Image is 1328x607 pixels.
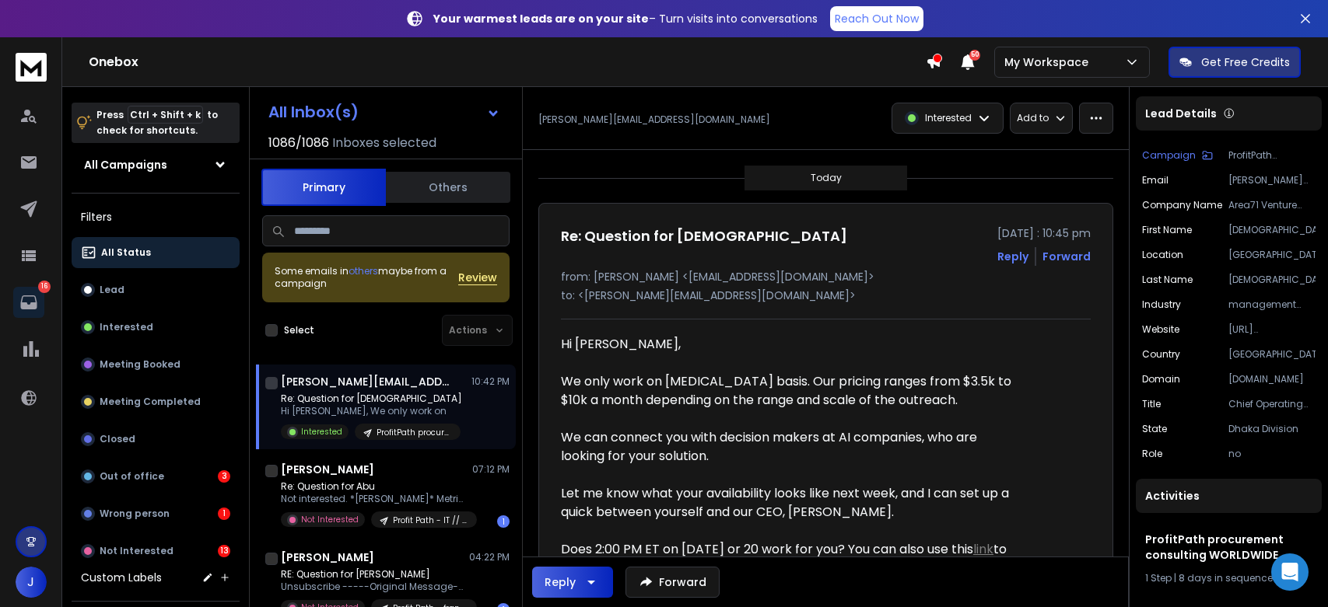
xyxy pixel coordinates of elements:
p: Hi [PERSON_NAME], We only work on [281,405,462,417]
p: website [1142,323,1179,336]
div: Activities [1136,479,1322,513]
button: Review [458,270,497,285]
h1: All Inbox(s) [268,104,359,120]
span: Ctrl + Shift + k [128,106,203,124]
button: J [16,567,47,598]
p: Re: Question for Abu [281,480,468,493]
p: Interested [301,426,342,438]
div: | [1145,572,1312,584]
p: Email [1142,174,1169,187]
a: link [973,540,993,558]
p: ProfitPath procurement consulting WORLDWIDE [377,427,451,438]
button: All Campaigns [72,149,240,180]
p: Meeting Booked [100,358,180,371]
h3: Filters [72,206,240,228]
h3: Inboxes selected [332,134,436,152]
button: Interested [72,312,240,343]
p: from: [PERSON_NAME] <[EMAIL_ADDRESS][DOMAIN_NAME]> [561,269,1091,284]
p: First Name [1142,224,1192,236]
button: All Inbox(s) [256,96,513,127]
p: Re: Question for [DEMOGRAPHIC_DATA] [281,392,462,405]
p: Press to check for shortcuts. [96,107,218,138]
button: Not Interested13 [72,535,240,567]
span: 1086 / 1086 [268,134,329,152]
p: Unsubscribe -----Original Message----- From: [PERSON_NAME] [281,581,468,593]
div: Open Intercom Messenger [1271,553,1309,591]
p: domain [1142,373,1180,385]
div: Forward [1042,249,1091,264]
div: 3 [218,470,230,483]
p: to: <[PERSON_NAME][EMAIL_ADDRESS][DOMAIN_NAME]> [561,288,1091,303]
button: Closed [72,424,240,455]
div: Some emails in maybe from a campaign [275,265,458,290]
div: Reply [545,574,576,590]
p: 16 [38,281,51,293]
p: Get Free Credits [1201,54,1290,70]
span: 8 days in sequence [1179,571,1273,584]
p: Interested [100,321,153,333]
h3: Custom Labels [81,570,162,585]
p: RE: Question for [PERSON_NAME] [281,568,468,581]
p: 07:12 PM [472,463,510,476]
div: 1 [218,508,230,520]
p: Wrong person [100,508,170,520]
p: Out of office [100,470,164,483]
p: management consulting [1228,298,1316,311]
p: Not interested. *[PERSON_NAME]* Metric5 [281,493,468,505]
p: Lead Details [1145,106,1217,121]
div: Hi [PERSON_NAME], We only work on [MEDICAL_DATA] basis. Our pricing ranges from $3.5k to $10k a m... [561,335,1015,522]
p: Reach Out Now [835,11,919,26]
p: Closed [100,433,135,445]
p: Area71 Venture Limited [1228,199,1316,211]
p: State [1142,423,1167,435]
strong: Your warmest leads are on your site [433,11,649,26]
p: [DATE] : 10:45 pm [997,225,1091,241]
button: Meeting Completed [72,386,240,417]
p: role [1142,448,1162,460]
p: 10:42 PM [471,375,510,388]
p: [PERSON_NAME][EMAIL_ADDRESS][DOMAIN_NAME] [538,113,770,126]
button: Reply [532,567,613,598]
button: Reply [997,249,1028,264]
p: Today [811,172,842,184]
p: 04:22 PM [469,551,510,563]
p: – Turn visits into conversations [433,11,818,26]
p: no [1228,448,1316,460]
span: 1 Step [1145,571,1172,584]
h1: All Campaigns [84,157,167,173]
div: 13 [218,545,230,557]
p: [GEOGRAPHIC_DATA] [1228,348,1316,361]
button: All Status [72,237,240,268]
span: others [349,264,378,277]
h1: ProfitPath procurement consulting WORLDWIDE [1145,532,1312,563]
p: [DEMOGRAPHIC_DATA] [1228,224,1316,236]
img: logo [16,53,47,82]
h1: Onebox [89,53,926,72]
button: Meeting Booked [72,349,240,380]
p: Not Interested [301,514,359,525]
button: Others [386,170,510,204]
p: Lead [100,284,124,296]
p: Add to [1017,112,1049,124]
p: Company Name [1142,199,1222,211]
button: Out of office3 [72,461,240,492]
p: Profit Path - IT // ceo cmo [393,515,468,526]
p: [PERSON_NAME][EMAIL_ADDRESS][DOMAIN_NAME] [1228,174,1316,187]
a: Reach Out Now [830,6,923,31]
h1: [PERSON_NAME][EMAIL_ADDRESS][DOMAIN_NAME] [281,374,452,389]
button: Campaign [1142,149,1213,162]
h1: [PERSON_NAME] [281,549,374,565]
p: [DOMAIN_NAME] [1228,373,1316,385]
button: Get Free Credits [1169,47,1301,78]
p: Meeting Completed [100,396,201,408]
button: Primary [261,169,386,206]
p: Not Interested [100,545,173,557]
p: Interested [925,112,972,124]
p: Chief Operating Officer [1228,398,1316,410]
label: Select [284,324,314,337]
button: Forward [625,567,720,598]
p: My Workspace [1004,54,1095,70]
